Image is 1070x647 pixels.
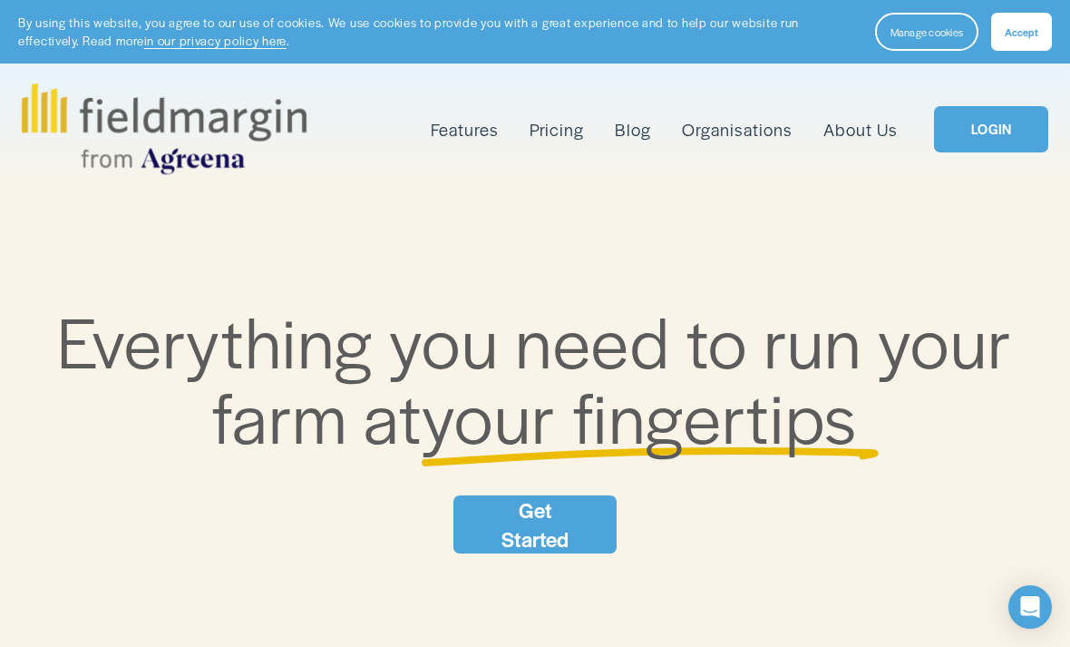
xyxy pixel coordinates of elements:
[1008,585,1052,629] div: Open Intercom Messenger
[144,32,287,49] a: in our privacy policy here
[422,367,858,464] span: your fingertips
[1005,25,1038,39] span: Accept
[991,13,1052,51] button: Accept
[57,291,1029,464] span: Everything you need to run your farm at
[22,83,306,174] img: fieldmargin.com
[18,14,857,50] p: By using this website, you agree to our use of cookies. We use cookies to provide you with a grea...
[453,495,617,554] a: Get Started
[431,117,499,142] span: Features
[615,115,651,144] a: Blog
[934,106,1048,152] a: LOGIN
[890,25,963,39] span: Manage cookies
[530,115,584,144] a: Pricing
[875,13,978,51] button: Manage cookies
[823,115,898,144] a: About Us
[431,115,499,144] a: folder dropdown
[682,115,793,144] a: Organisations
